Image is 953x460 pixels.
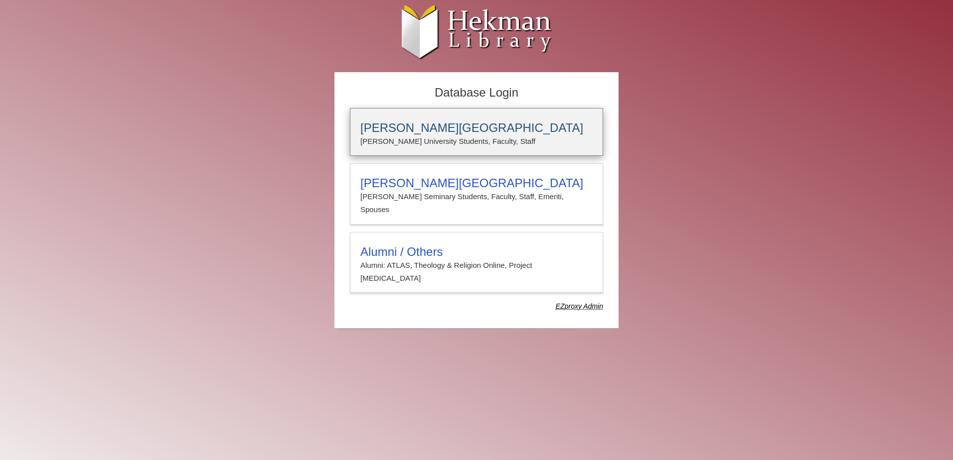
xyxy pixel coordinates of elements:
p: [PERSON_NAME] University Students, Faculty, Staff [360,135,593,148]
h2: Database Login [345,83,608,103]
a: [PERSON_NAME][GEOGRAPHIC_DATA][PERSON_NAME] University Students, Faculty, Staff [350,108,603,156]
p: Alumni: ATLAS, Theology & Religion Online, Project [MEDICAL_DATA] [360,259,593,285]
summary: Alumni / OthersAlumni: ATLAS, Theology & Religion Online, Project [MEDICAL_DATA] [360,245,593,285]
p: [PERSON_NAME] Seminary Students, Faculty, Staff, Emeriti, Spouses [360,190,593,217]
h3: [PERSON_NAME][GEOGRAPHIC_DATA] [360,176,593,190]
h3: Alumni / Others [360,245,593,259]
dfn: Use Alumni login [556,302,603,310]
a: [PERSON_NAME][GEOGRAPHIC_DATA][PERSON_NAME] Seminary Students, Faculty, Staff, Emeriti, Spouses [350,163,603,225]
h3: [PERSON_NAME][GEOGRAPHIC_DATA] [360,121,593,135]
